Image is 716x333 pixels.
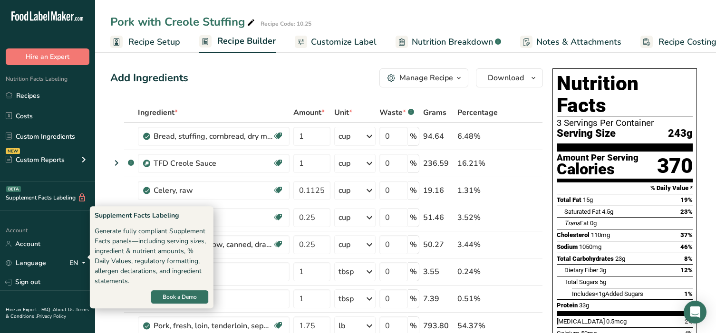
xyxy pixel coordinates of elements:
[339,131,350,142] div: cup
[557,196,581,203] span: Total Fat
[668,128,693,140] span: 243g
[154,185,272,196] div: Celery, raw
[685,318,693,325] span: 2%
[457,320,498,332] div: 54.37%
[339,266,354,277] div: tbsp
[154,158,272,169] div: TFD Creole Sauce
[557,302,578,309] span: Protein
[143,160,150,167] img: Sub Recipe
[615,255,625,262] span: 23g
[6,155,65,165] div: Custom Reports
[680,266,693,274] span: 12%
[6,306,89,320] a: Terms & Conditions .
[572,290,643,297] span: Includes Added Sugars
[6,255,46,271] a: Language
[95,226,209,286] div: Generate fully compliant Supplement Facts panels—including serving sizes, ingredient & nutrient a...
[557,118,693,128] div: 3 Servings Per Container
[564,266,598,274] span: Dietary Fiber
[595,290,605,297] span: <1g
[557,73,693,116] h1: Nutrition Facts
[110,70,188,86] div: Add Ingredients
[110,31,180,53] a: Recipe Setup
[457,293,498,304] div: 0.51%
[339,320,345,332] div: lb
[457,266,498,277] div: 0.24%
[457,107,498,118] span: Percentage
[557,243,578,250] span: Sodium
[488,72,524,84] span: Download
[339,158,350,169] div: cup
[293,107,325,118] span: Amount
[412,36,493,48] span: Nutrition Breakdown
[564,219,580,227] i: Trans
[680,231,693,238] span: 37%
[684,301,706,323] div: Open Intercom Messenger
[591,231,610,238] span: 110mg
[339,293,354,304] div: tbsp
[457,131,498,142] div: 6.48%
[684,255,693,262] span: 8%
[606,318,627,325] span: 0.5mcg
[536,36,621,48] span: Notes & Attachments
[564,219,589,227] span: Fat
[261,19,311,28] div: Recipe Code: 10.25
[457,185,498,196] div: 1.31%
[579,302,589,309] span: 33g
[295,31,377,53] a: Customize Label
[579,243,601,250] span: 1050mg
[520,31,621,53] a: Notes & Attachments
[154,320,272,332] div: Pork, fresh, loin, tenderloin, separable lean only, raw
[128,36,180,48] span: Recipe Setup
[396,31,501,53] a: Nutrition Breakdown
[334,107,352,118] span: Unit
[399,72,453,84] div: Manage Recipe
[423,293,454,304] div: 7.39
[339,212,350,223] div: cup
[423,266,454,277] div: 3.55
[557,128,616,140] span: Serving Size
[564,278,598,285] span: Total Sugars
[138,107,178,118] span: Ingredient
[476,68,543,87] button: Download
[151,290,209,304] button: Book a Demo
[684,290,693,297] span: 1%
[217,35,276,48] span: Recipe Builder
[457,158,498,169] div: 16.21%
[457,239,498,250] div: 3.44%
[339,239,350,250] div: cup
[590,219,597,227] span: 0g
[600,278,606,285] span: 5g
[600,266,606,274] span: 3g
[339,185,350,196] div: cup
[680,243,693,250] span: 46%
[95,210,209,220] div: Supplement Facts Labeling
[199,30,276,53] a: Recipe Builder
[6,148,20,154] div: NEW
[680,208,693,215] span: 23%
[680,196,693,203] span: 19%
[6,306,39,313] a: Hire an Expert .
[423,158,454,169] div: 236.59
[379,107,414,118] div: Waste
[53,306,76,313] a: About Us .
[557,153,639,162] div: Amount Per Serving
[557,162,639,176] div: Calories
[557,255,614,262] span: Total Carbohydrates
[557,182,693,194] section: % Daily Value *
[163,293,197,301] span: Book a Demo
[583,196,593,203] span: 15g
[154,131,272,142] div: Bread, stuffing, cornbread, dry mix
[423,212,454,223] div: 51.46
[423,185,454,196] div: 19.16
[6,186,21,192] div: BETA
[423,320,454,332] div: 793.80
[557,318,605,325] span: [MEDICAL_DATA]
[41,306,53,313] a: FAQ .
[602,208,613,215] span: 4.5g
[6,48,89,65] button: Hire an Expert
[557,231,590,238] span: Cholesterol
[423,107,446,118] span: Grams
[311,36,377,48] span: Customize Label
[423,131,454,142] div: 94.64
[110,13,257,30] div: Pork with Creole Stuffing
